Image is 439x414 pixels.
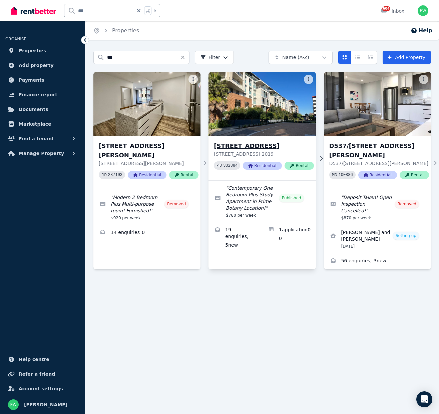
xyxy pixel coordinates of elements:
a: Edit listing: Modern 2 Bedroom Plus Multi-purpose room! Furnished! [93,190,200,225]
a: Add Property [383,51,431,64]
span: [PERSON_NAME] [24,401,67,409]
a: Refer a friend [5,367,80,381]
span: Residential [358,171,397,179]
img: Evelyn Wang [418,5,428,16]
span: Filter [200,54,220,61]
a: Payments [5,73,80,87]
span: Add property [19,61,54,69]
h3: [STREET_ADDRESS] [214,141,314,151]
span: Payments [19,76,44,84]
a: Finance report [5,88,80,101]
button: Name (A-Z) [269,51,333,64]
a: Enquiries for 204/16 Pemberton Street, Botany [208,222,262,254]
small: PID [332,173,337,177]
button: Filter [195,51,234,64]
button: Expanded list view [364,51,377,64]
a: D537/22 Hudson Street, LewishamD537/[STREET_ADDRESS][PERSON_NAME]D537/[STREET_ADDRESS][PERSON_NAM... [324,72,431,190]
a: Add property [5,59,80,72]
div: Inbox [381,8,404,14]
span: Residential [128,171,166,179]
a: Help centre [5,353,80,366]
code: 100886 [339,173,353,177]
div: View options [338,51,377,64]
small: PID [216,164,222,167]
span: Account settings [19,385,63,393]
span: Help centre [19,355,49,363]
p: [STREET_ADDRESS] 2019 [214,151,314,157]
div: Open Intercom Messenger [416,391,432,407]
button: More options [304,75,313,84]
a: Enquiries for D537/22 Hudson Street, Lewisham [324,253,431,269]
span: Refer a friend [19,370,55,378]
a: Marketplace [5,117,80,131]
img: RentBetter [11,6,56,16]
span: Documents [19,105,48,113]
h3: [STREET_ADDRESS][PERSON_NAME] [99,141,198,160]
p: D537/[STREET_ADDRESS][PERSON_NAME] [329,160,429,167]
small: PID [101,173,107,177]
span: Name (A-Z) [282,54,309,61]
button: Help [411,27,432,35]
img: 16 Hudson Street, Lewisham [93,72,200,136]
a: Applications for 204/16 Pemberton Street, Botany [262,222,316,254]
img: D537/22 Hudson Street, Lewisham [324,72,431,136]
code: 287193 [108,173,122,177]
button: More options [419,75,428,84]
span: Rental [400,171,429,179]
span: k [154,8,156,13]
code: 332884 [223,163,238,168]
a: Enquiries for 16 Hudson Street, Lewisham [93,225,200,241]
a: 204/16 Pemberton Street, Botany[STREET_ADDRESS][STREET_ADDRESS] 2019PID 332884ResidentialRental [208,72,316,180]
span: Manage Property [19,149,64,157]
button: More options [188,75,198,84]
a: Properties [5,44,80,57]
a: View details for Huixin Wang and Yiqing Zhang [324,225,431,253]
span: Rental [169,171,198,179]
a: 16 Hudson Street, Lewisham[STREET_ADDRESS][PERSON_NAME][STREET_ADDRESS][PERSON_NAME]PID 287193Res... [93,72,200,190]
nav: Breadcrumb [85,21,147,40]
button: Compact list view [351,51,364,64]
span: Properties [19,47,46,55]
span: 604 [382,6,390,11]
a: Documents [5,103,80,116]
span: Find a tenant [19,135,54,143]
p: [STREET_ADDRESS][PERSON_NAME] [99,160,198,167]
button: Manage Property [5,147,80,160]
a: Edit listing: Contemporary One Bedroom Plus Study Apartment in Prime Botany Location! [208,181,316,222]
img: Evelyn Wang [8,399,19,410]
button: Clear search [180,51,189,64]
span: Marketplace [19,120,51,128]
span: Residential [243,162,282,170]
a: Properties [112,27,139,34]
span: Rental [285,162,314,170]
button: Find a tenant [5,132,80,145]
span: Finance report [19,91,57,99]
h3: D537/[STREET_ADDRESS][PERSON_NAME] [329,141,429,160]
a: Account settings [5,382,80,395]
button: Card view [338,51,351,64]
span: ORGANISE [5,37,26,41]
img: 204/16 Pemberton Street, Botany [206,70,318,138]
a: Edit listing: Deposit Taken! Open Inspection Cancelled! [324,190,431,225]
